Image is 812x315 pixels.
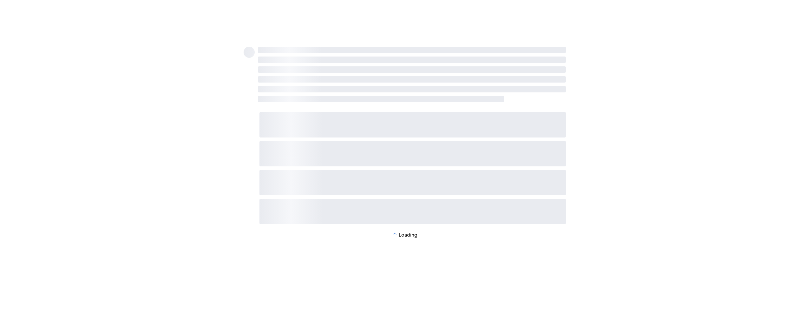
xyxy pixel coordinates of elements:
[399,232,417,238] p: Loading
[258,86,566,92] span: ‌
[258,76,566,83] span: ‌
[258,66,566,73] span: ‌
[258,57,566,63] span: ‌
[258,96,504,102] span: ‌
[259,170,566,195] span: ‌
[259,141,566,166] span: ‌
[244,47,255,58] span: ‌
[259,112,566,137] span: ‌
[258,47,566,53] span: ‌
[259,199,566,224] span: ‌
